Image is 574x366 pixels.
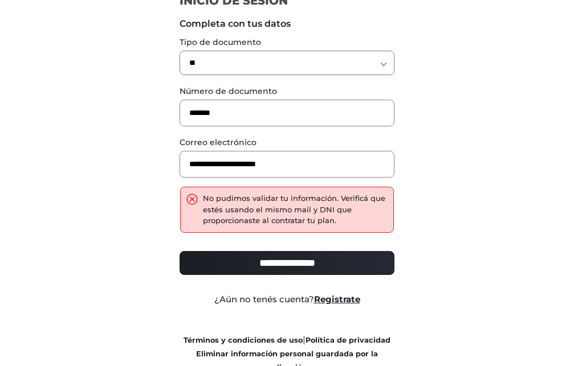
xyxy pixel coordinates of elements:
label: Número de documento [180,85,394,97]
div: No pudimos validar tu información. Verificá que estés usando el mismo mail y DNI que proporcionas... [203,193,388,227]
label: Completa con tus datos [180,17,394,31]
a: Términos y condiciones de uso [184,336,303,344]
label: Correo electrónico [180,137,394,149]
div: ¿Aún no tenés cuenta? [171,293,403,306]
a: Política de privacidad [306,336,390,344]
a: Registrate [314,294,360,305]
label: Tipo de documento [180,36,394,48]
